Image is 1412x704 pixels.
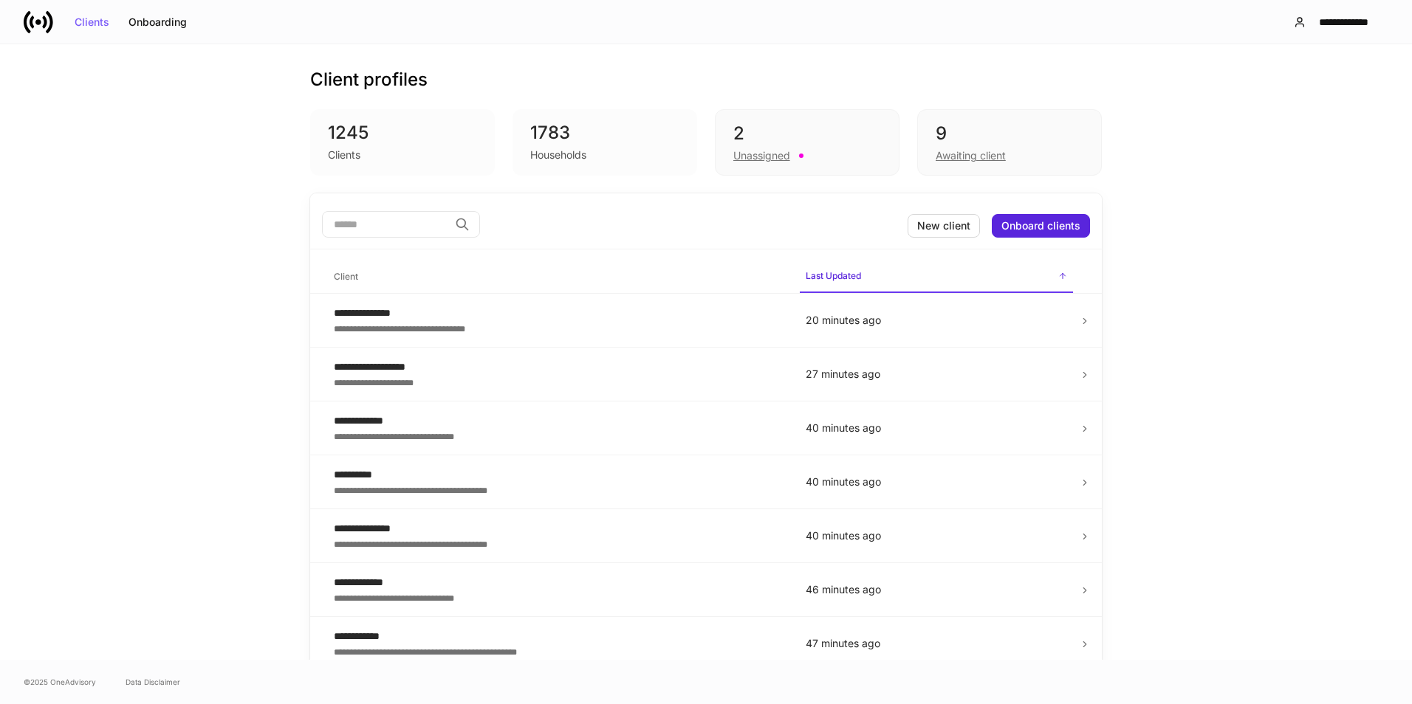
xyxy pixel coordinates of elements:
div: 9 [936,122,1083,145]
div: 9Awaiting client [917,109,1102,176]
div: Onboard clients [1001,221,1080,231]
p: 20 minutes ago [806,313,1067,328]
div: 1783 [530,121,679,145]
a: Data Disclaimer [126,676,180,688]
button: Onboarding [119,10,196,34]
h6: Client [334,269,358,283]
p: 47 minutes ago [806,636,1067,651]
div: Onboarding [128,17,187,27]
span: Last Updated [800,261,1073,293]
h6: Last Updated [806,269,861,283]
div: Households [530,148,586,162]
p: 40 minutes ago [806,528,1067,543]
h3: Client profiles [310,68,428,92]
p: 40 minutes ago [806,474,1067,489]
button: Clients [65,10,119,34]
span: © 2025 OneAdvisory [24,676,96,688]
p: 40 minutes ago [806,421,1067,435]
div: Unassigned [733,148,790,163]
div: New client [917,221,970,231]
div: Clients [328,148,360,162]
span: Client [328,262,788,292]
div: 2 [733,122,881,145]
div: 1245 [328,121,477,145]
p: 27 minutes ago [806,367,1067,382]
div: Awaiting client [936,148,1006,163]
p: 46 minutes ago [806,582,1067,597]
div: 2Unassigned [715,109,899,176]
div: Clients [75,17,109,27]
button: New client [908,214,980,238]
button: Onboard clients [992,214,1090,238]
